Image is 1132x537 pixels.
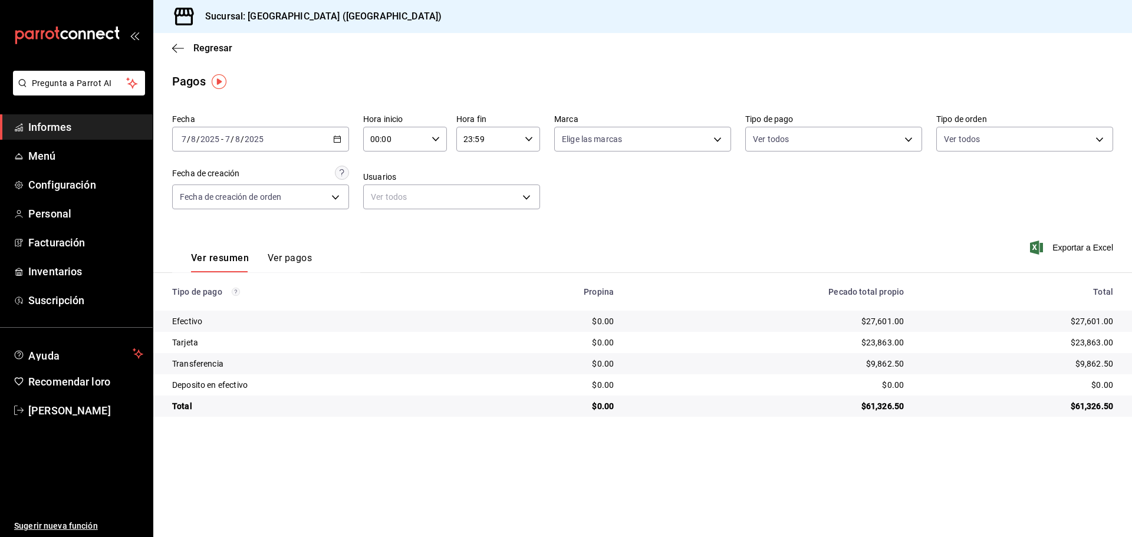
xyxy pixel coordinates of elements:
font: Sucursal: [GEOGRAPHIC_DATA] ([GEOGRAPHIC_DATA]) [205,11,442,22]
font: / [231,134,234,144]
font: Tarjeta [172,338,198,347]
button: Regresar [172,42,232,54]
input: -- [190,134,196,144]
font: $27,601.00 [1071,317,1114,326]
font: Usuarios [363,172,396,182]
font: $0.00 [592,401,614,411]
font: $27,601.00 [861,317,904,326]
font: $0.00 [592,359,614,368]
font: $0.00 [592,338,614,347]
font: Marca [554,114,578,124]
font: Elige las marcas [562,134,622,144]
font: / [241,134,244,144]
button: abrir_cajón_menú [130,31,139,40]
font: Hora fin [456,114,486,124]
font: $9,862.50 [1075,359,1113,368]
font: Ayuda [28,350,60,362]
font: Informes [28,121,71,133]
font: $23,863.00 [1071,338,1114,347]
font: Ver todos [371,192,407,202]
font: Efectivo [172,317,202,326]
font: Tipo de orden [936,114,987,124]
a: Pregunta a Parrot AI [8,85,145,98]
font: $0.00 [882,380,904,390]
input: -- [235,134,241,144]
font: Inventarios [28,265,82,278]
font: Recomendar loro [28,375,110,388]
font: $61,326.50 [1071,401,1114,411]
font: Suscripción [28,294,84,307]
font: Regresar [193,42,232,54]
font: Tipo de pago [172,287,222,296]
input: ---- [200,134,220,144]
font: Fecha de creación de orden [180,192,281,202]
font: Facturación [28,236,85,249]
font: $0.00 [592,317,614,326]
font: Menú [28,150,56,162]
font: $9,862.50 [866,359,904,368]
font: Total [172,401,192,411]
font: Personal [28,207,71,220]
font: $61,326.50 [861,401,904,411]
svg: Los pagos realizados con Pay y otras terminales son montos brutos. [232,288,240,296]
font: Exportar a Excel [1052,243,1113,252]
font: Ver resumen [191,252,249,263]
font: / [196,134,200,144]
font: Pregunta a Parrot AI [32,78,112,88]
font: Pagos [172,74,206,88]
font: Total [1093,287,1113,296]
div: pestañas de navegación [191,252,312,272]
font: Deposito en efectivo [172,380,248,390]
font: [PERSON_NAME] [28,404,111,417]
font: Ver todos [753,134,789,144]
font: Ver todos [944,134,980,144]
img: Marcador de información sobre herramientas [212,74,226,89]
input: ---- [244,134,264,144]
font: Pecado total propio [828,287,904,296]
font: $23,863.00 [861,338,904,347]
input: -- [225,134,231,144]
font: $0.00 [1091,380,1113,390]
font: Configuración [28,179,96,191]
font: - [221,134,223,144]
button: Exportar a Excel [1032,241,1113,255]
font: Fecha de creación [172,169,239,178]
font: Ver pagos [268,252,312,263]
font: Tipo de pago [745,114,794,124]
font: Propina [584,287,614,296]
font: Sugerir nueva función [14,521,98,531]
button: Pregunta a Parrot AI [13,71,145,95]
font: / [187,134,190,144]
font: Transferencia [172,359,223,368]
font: $0.00 [592,380,614,390]
input: -- [181,134,187,144]
font: Fecha [172,114,195,124]
font: Hora inicio [363,114,403,124]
